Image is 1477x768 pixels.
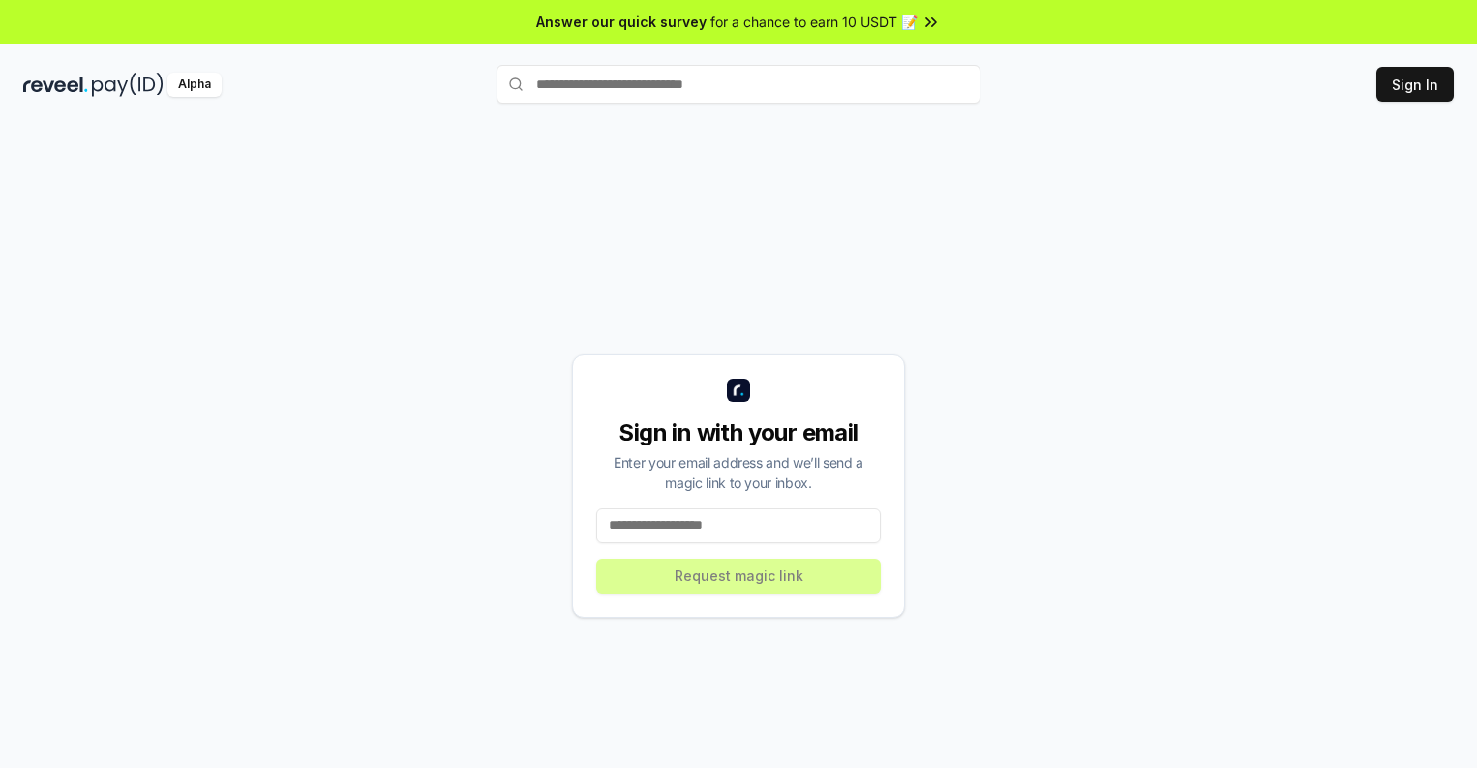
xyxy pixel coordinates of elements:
[596,417,881,448] div: Sign in with your email
[536,12,707,32] span: Answer our quick survey
[710,12,918,32] span: for a chance to earn 10 USDT 📝
[92,73,164,97] img: pay_id
[23,73,88,97] img: reveel_dark
[167,73,222,97] div: Alpha
[727,379,750,402] img: logo_small
[1376,67,1454,102] button: Sign In
[596,452,881,493] div: Enter your email address and we’ll send a magic link to your inbox.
